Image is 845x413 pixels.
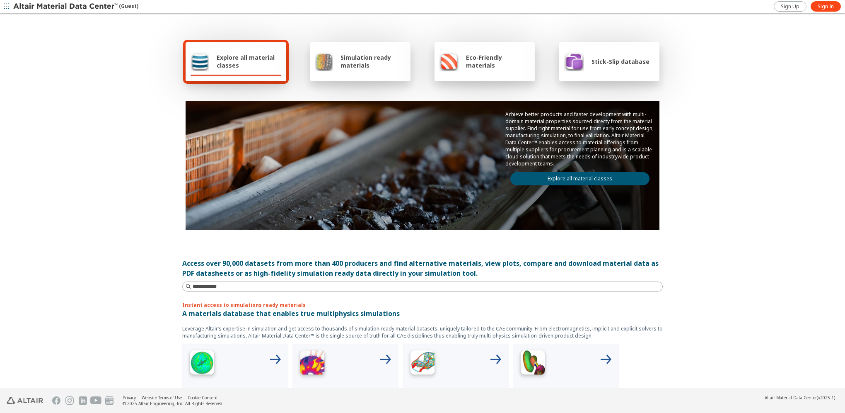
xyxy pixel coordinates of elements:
[505,111,654,167] p: Achieve better products and faster development with multi-domain material properties sourced dire...
[296,347,329,381] img: Low Frequency Icon
[123,401,224,406] div: © 2025 Altair Engineering, Inc. All Rights Reserved.
[217,53,281,69] span: Explore all material classes
[13,2,138,11] div: (Guest)
[466,53,530,69] span: Eco-Friendly materials
[811,1,841,12] a: Sign In
[182,301,663,309] p: Instant access to simulations ready materials
[188,395,218,401] a: Cookie Consent
[340,53,406,69] span: Simulation ready materials
[591,58,649,66] span: Stick-Slip database
[182,258,663,278] div: Access over 90,000 datasets from more than 400 producers and find alternative materials, view plo...
[191,51,209,71] img: Explore all material classes
[765,395,817,401] span: Altair Material Data Center
[142,395,182,401] a: Website Terms of Use
[765,395,835,401] div: (v2025.1)
[774,1,806,12] a: Sign Up
[406,347,439,381] img: Structural Analyses Icon
[510,172,649,185] a: Explore all material classes
[516,347,549,381] img: Crash Analyses Icon
[516,387,616,397] p: Crash analyses
[13,2,119,11] img: Altair Material Data Center
[186,387,285,407] p: High frequency electromagnetics
[818,3,834,10] span: Sign In
[7,397,43,404] img: Altair Engineering
[296,387,395,407] p: Low frequency electromagnetics
[439,51,459,71] img: Eco-Friendly materials
[182,325,663,339] p: Leverage Altair’s expertise in simulation and get access to thousands of simulation ready materia...
[406,387,505,397] p: Structural analyses
[315,51,333,71] img: Simulation ready materials
[781,3,799,10] span: Sign Up
[186,347,219,381] img: High Frequency Icon
[564,51,584,71] img: Stick-Slip database
[182,309,663,318] p: A materials database that enables true multiphysics simulations
[123,395,136,401] a: Privacy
